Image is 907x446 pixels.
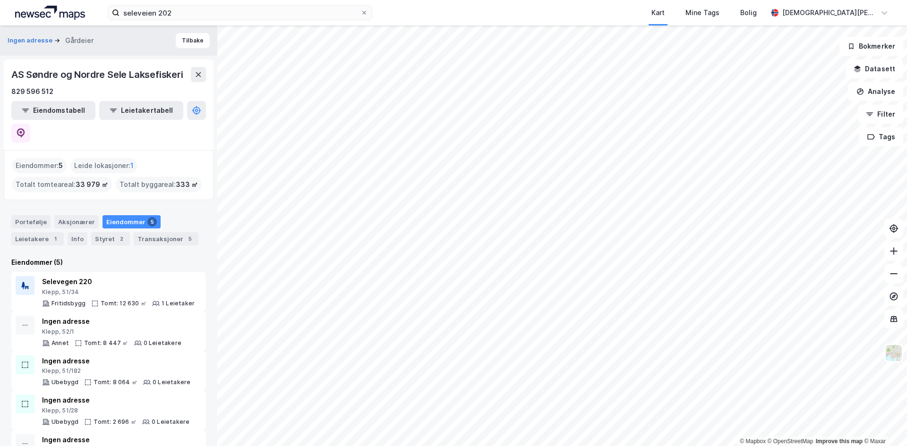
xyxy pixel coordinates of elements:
div: Leide lokasjoner : [70,158,137,173]
div: Ingen adresse [42,316,181,327]
div: Ubebygd [51,379,78,386]
button: Leietakertabell [99,101,183,120]
div: Tomt: 2 696 ㎡ [94,418,137,426]
div: Info [68,232,87,245]
div: Klepp, 51/28 [42,407,189,414]
img: Z [885,344,903,362]
div: Eiendommer : [12,158,67,173]
button: Tilbake [176,33,210,48]
div: 0 Leietakere [153,379,190,386]
iframe: Chat Widget [860,401,907,446]
button: Ingen adresse [8,36,54,45]
div: Ingen adresse [42,434,179,446]
div: Ingen adresse [42,355,190,367]
div: Transaksjoner [134,232,198,245]
a: OpenStreetMap [768,438,813,445]
div: 829 596 512 [11,86,53,97]
input: Søk på adresse, matrikkel, gårdeiere, leietakere eller personer [120,6,360,20]
div: Bolig [740,7,757,18]
span: 33 979 ㎡ [76,179,108,190]
div: Klepp, 51/182 [42,367,190,375]
div: Eiendommer [103,215,161,228]
div: Styret [91,232,130,245]
div: Gårdeier [65,35,94,46]
div: Selevegen 220 [42,276,195,287]
div: 5 [147,217,157,227]
span: 333 ㎡ [176,179,198,190]
span: 5 [59,160,63,171]
div: 0 Leietakere [144,339,181,347]
div: Annet [51,339,69,347]
div: Klepp, 52/1 [42,328,181,336]
span: 1 [130,160,134,171]
div: Mine Tags [685,7,719,18]
img: logo.a4113a55bc3d86da70a041830d287a7e.svg [15,6,85,20]
div: Fritidsbygg [51,300,86,307]
div: 5 [185,234,195,244]
div: 1 [51,234,60,244]
div: Kart [651,7,665,18]
div: 2 [117,234,126,244]
div: Totalt byggareal : [116,177,202,192]
div: Portefølje [11,215,51,228]
button: Analyse [848,82,903,101]
div: Tomt: 8 447 ㎡ [84,339,128,347]
div: AS Søndre og Nordre Sele Laksefiskeri [11,67,185,82]
div: Totalt tomteareal : [12,177,112,192]
div: 0 Leietakere [152,418,189,426]
button: Datasett [846,59,903,78]
button: Eiendomstabell [11,101,95,120]
div: Ingen adresse [42,395,189,406]
div: Tomt: 8 064 ㎡ [94,379,137,386]
button: Bokmerker [839,37,903,56]
div: 1 Leietaker [162,300,195,307]
div: Tomt: 12 630 ㎡ [101,300,146,307]
div: [DEMOGRAPHIC_DATA][PERSON_NAME][DEMOGRAPHIC_DATA] [782,7,877,18]
button: Filter [858,105,903,124]
a: Improve this map [816,438,863,445]
div: Ubebygd [51,418,78,426]
div: Kontrollprogram for chat [860,401,907,446]
button: Tags [859,127,903,146]
div: Eiendommer (5) [11,257,206,268]
div: Klepp, 51/34 [42,288,195,296]
a: Mapbox [740,438,766,445]
div: Leietakere [11,232,64,245]
div: Aksjonærer [54,215,99,228]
